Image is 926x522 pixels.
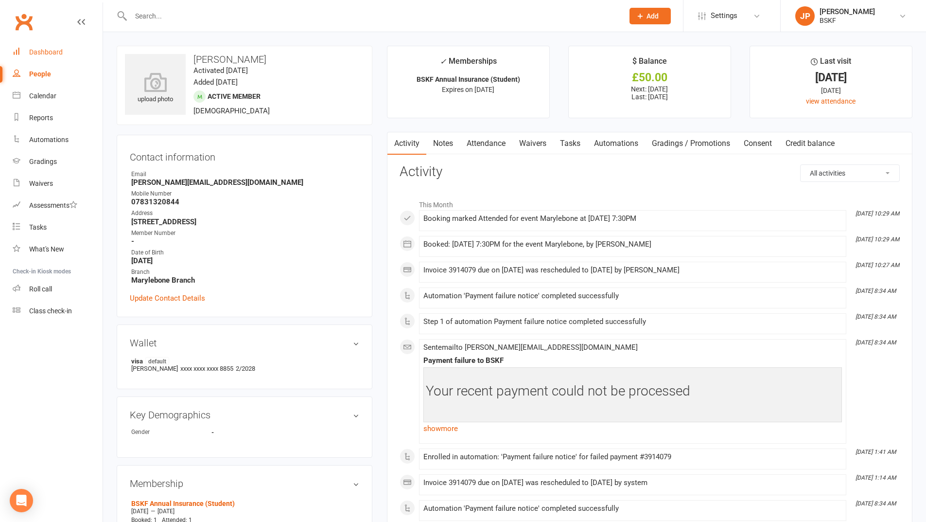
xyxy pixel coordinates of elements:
div: Enrolled in automation: 'Payment failure notice' for failed payment #3914079 [423,453,842,461]
span: [DEMOGRAPHIC_DATA] [193,107,270,115]
i: [DATE] 10:27 AM [856,262,899,269]
i: [DATE] 10:29 AM [856,236,899,243]
div: Dashboard [29,48,63,56]
a: Update Contact Details [130,292,205,304]
a: Calendar [13,85,103,107]
span: default [145,357,169,365]
div: JP [795,6,815,26]
div: Branch [131,268,359,277]
strong: - [211,429,267,436]
div: Booked: [DATE] 7:30PM for the event Marylebone, by [PERSON_NAME] [423,240,842,249]
i: [DATE] 8:34 AM [856,288,896,294]
div: Payment failure to BSKF [423,357,842,365]
i: [DATE] 8:34 AM [856,313,896,320]
div: Memberships [440,55,497,73]
h3: Key Demographics [130,410,359,420]
div: $ Balance [632,55,667,72]
a: Clubworx [12,10,36,34]
a: Automations [13,129,103,151]
i: [DATE] 8:34 AM [856,500,896,507]
div: Class check-in [29,307,72,315]
a: Credit balance [779,132,841,155]
a: Attendance [460,132,512,155]
div: Gender [131,428,211,437]
p: Next: [DATE] Last: [DATE] [577,85,722,101]
span: Settings [711,5,737,27]
h3: Contact information [130,148,359,162]
li: [PERSON_NAME] [130,356,359,374]
li: This Month [400,195,900,210]
div: Invoice 3914079 due on [DATE] was rescheduled to [DATE] by [PERSON_NAME] [423,266,842,274]
time: Added [DATE] [193,78,238,87]
button: Add [629,8,671,24]
h3: Membership [130,478,359,489]
strong: [PERSON_NAME][EMAIL_ADDRESS][DOMAIN_NAME] [131,178,359,187]
span: [DATE] [157,508,175,515]
div: Automation 'Payment failure notice' completed successfully [423,292,842,300]
div: Roll call [29,285,52,293]
div: — [129,507,359,515]
div: upload photo [125,72,186,105]
div: [PERSON_NAME] [820,7,875,16]
a: view attendance [806,97,856,105]
i: [DATE] 1:14 AM [856,474,896,481]
a: Tasks [553,132,587,155]
span: 2/2028 [236,365,255,372]
h3: Wallet [130,338,359,348]
h3: Activity [400,164,900,180]
i: ✓ [440,57,446,66]
div: Date of Birth [131,248,359,257]
span: Sent email to [PERSON_NAME][EMAIL_ADDRESS][DOMAIN_NAME] [423,343,638,352]
span: [DATE] [131,508,148,515]
div: Tasks [29,223,47,231]
a: Dashboard [13,41,103,63]
div: What's New [29,245,64,253]
div: People [29,70,51,78]
h3: [PERSON_NAME] [125,54,364,65]
a: Activity [387,132,426,155]
a: Gradings [13,151,103,173]
strong: BSKF Annual Insurance (Student) [417,75,520,83]
a: Waivers [13,173,103,195]
div: Step 1 of automation Payment failure notice completed successfully [423,318,842,326]
div: Assessments [29,201,77,209]
a: BSKF Annual Insurance (Student) [131,500,235,507]
a: Reports [13,107,103,129]
i: [DATE] 10:29 AM [856,210,899,217]
strong: Marylebone Branch [131,276,359,285]
div: Gradings [29,158,57,165]
strong: [DATE] [131,256,359,265]
a: Class kiosk mode [13,300,103,322]
a: Consent [737,132,779,155]
a: People [13,63,103,85]
div: Automations [29,136,69,144]
a: Tasks [13,216,103,238]
div: Calendar [29,92,56,100]
div: £50.00 [577,72,722,83]
div: [DATE] [759,72,903,83]
input: Search... [128,9,617,23]
a: What's New [13,238,103,260]
a: Roll call [13,278,103,300]
span: Active member [208,92,261,100]
a: Assessments [13,195,103,216]
a: Waivers [512,132,553,155]
div: Booking marked Attended for event Marylebone at [DATE] 7:30PM [423,215,842,223]
a: Notes [426,132,460,155]
div: Reports [29,114,53,122]
strong: [STREET_ADDRESS] [131,217,359,226]
span: xxxx xxxx xxxx 8855 [180,365,233,372]
div: BSKF [820,16,875,25]
div: Invoice 3914079 due on [DATE] was rescheduled to [DATE] by system [423,479,842,487]
i: [DATE] 1:41 AM [856,449,896,455]
div: Waivers [29,180,53,187]
i: [DATE] 8:34 AM [856,339,896,346]
strong: visa [131,357,354,365]
a: show more [423,422,842,435]
span: Your recent payment could not be processed [426,383,690,399]
div: Address [131,209,359,218]
time: Activated [DATE] [193,66,248,75]
div: [DATE] [759,85,903,96]
span: Add [646,12,659,20]
span: Expires on [DATE] [442,86,494,93]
